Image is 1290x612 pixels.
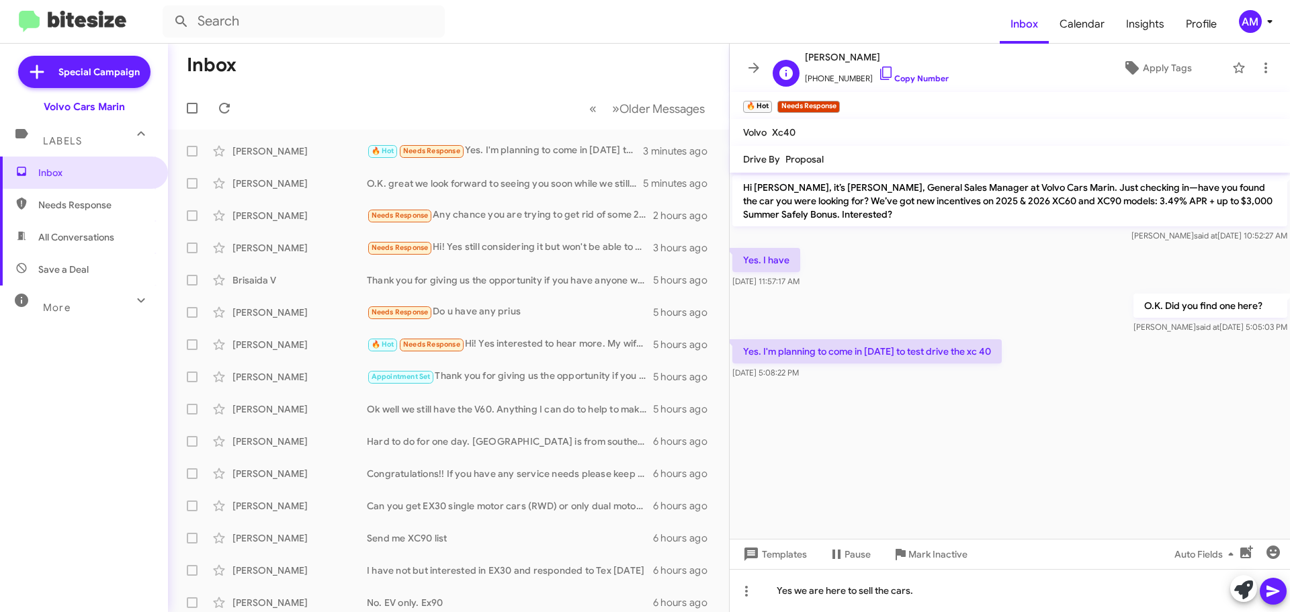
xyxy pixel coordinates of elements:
div: 5 minutes ago [643,177,718,190]
span: Needs Response [38,198,153,212]
a: Profile [1175,5,1228,44]
a: Insights [1115,5,1175,44]
span: Xc40 [772,126,795,138]
span: Proposal [785,153,824,165]
p: Hi [PERSON_NAME], it’s [PERSON_NAME], General Sales Manager at Volvo Cars Marin. Just checking in... [732,175,1287,226]
div: Thank you for giving us the opportunity if you have anyone who is considering a Volvo we would ap... [367,273,653,287]
p: Yes. I'm planning to come in [DATE] to test drive the xc 40 [732,339,1002,363]
div: 6 hours ago [653,435,718,448]
div: [PERSON_NAME] [232,499,367,513]
div: 6 hours ago [653,564,718,577]
h1: Inbox [187,54,236,76]
div: Send me XC90 list [367,531,653,545]
span: Mark Inactive [908,542,967,566]
div: [PERSON_NAME] [232,564,367,577]
div: [PERSON_NAME] [232,241,367,255]
p: Yes. I have [732,248,800,272]
span: [PERSON_NAME] [805,49,949,65]
div: 2 hours ago [653,209,718,222]
div: 6 hours ago [653,531,718,545]
div: Thank you for giving us the opportunity if you have anyone who is considering a Volvo we would ap... [367,369,653,384]
span: All Conversations [38,230,114,244]
a: Copy Number [878,73,949,83]
div: Do u have any prius [367,304,653,320]
div: 6 hours ago [653,499,718,513]
span: More [43,302,71,314]
button: Apply Tags [1088,56,1225,80]
span: Inbox [38,166,153,179]
div: Congratulations!! If you have any service needs please keep us in mind. [367,467,653,480]
a: Special Campaign [18,56,150,88]
span: Older Messages [619,101,705,116]
a: Calendar [1049,5,1115,44]
div: 5 hours ago [653,402,718,416]
span: [DATE] 11:57:17 AM [732,276,800,286]
div: Yes. I'm planning to come in [DATE] to test drive the xc 40 [367,143,643,159]
div: O.K. great we look forward to seeing you soon while we still have some inventory are you still in... [367,177,643,190]
small: Needs Response [777,101,839,113]
span: Needs Response [372,211,429,220]
span: Needs Response [403,340,460,349]
span: Save a Deal [38,263,89,276]
div: [PERSON_NAME] [232,467,367,480]
span: Drive By [743,153,780,165]
div: Ok well we still have the V60. Anything I can do to help to make your decision easier for you whi... [367,402,653,416]
div: [PERSON_NAME] [232,370,367,384]
div: 5 hours ago [653,306,718,319]
div: 3 minutes ago [643,144,718,158]
button: AM [1228,10,1275,33]
div: 6 hours ago [653,467,718,480]
span: Apply Tags [1143,56,1192,80]
span: Needs Response [403,146,460,155]
div: 3 hours ago [653,241,718,255]
div: 6 hours ago [653,596,718,609]
span: Volvo [743,126,767,138]
div: [PERSON_NAME] [232,144,367,158]
span: Needs Response [372,308,429,316]
div: 5 hours ago [653,338,718,351]
button: Mark Inactive [881,542,978,566]
span: Appointment Set [372,372,431,381]
div: I have not but interested in EX30 and responded to Tex [DATE] [367,564,653,577]
button: Auto Fields [1164,542,1250,566]
button: Previous [581,95,605,122]
div: Brisaida V [232,273,367,287]
div: [PERSON_NAME] [232,596,367,609]
span: » [612,100,619,117]
span: Pause [845,542,871,566]
div: [PERSON_NAME] [232,209,367,222]
span: 🔥 Hot [372,340,394,349]
div: Hi! Yes still considering it but won't be able to come in until September. Thanks for following up! [367,240,653,255]
span: Labels [43,135,82,147]
p: O.K. Did you find one here? [1133,294,1287,318]
div: [PERSON_NAME] [232,177,367,190]
div: AM [1239,10,1262,33]
span: said at [1194,230,1217,241]
small: 🔥 Hot [743,101,772,113]
span: 🔥 Hot [372,146,394,155]
span: [PERSON_NAME] [DATE] 5:05:03 PM [1133,322,1287,332]
button: Templates [730,542,818,566]
span: [DATE] 5:08:22 PM [732,367,799,378]
a: Inbox [1000,5,1049,44]
div: [PERSON_NAME] [232,402,367,416]
div: Hi! Yes interested to hear more. My wife and I are planning on coming in [DATE] to test drive and... [367,337,653,352]
div: [PERSON_NAME] [232,531,367,545]
nav: Page navigation example [582,95,713,122]
input: Search [163,5,445,38]
div: Hard to do for one day. [GEOGRAPHIC_DATA] is from southern side of sf to hillsborough. So we'd ha... [367,435,653,448]
span: said at [1196,322,1219,332]
span: Needs Response [372,243,429,252]
span: « [589,100,597,117]
div: Can you get EX30 single motor cars (RWD) or only dual motor (AWD)? [367,499,653,513]
span: Special Campaign [58,65,140,79]
div: 5 hours ago [653,370,718,384]
div: Volvo Cars Marin [44,100,125,114]
div: No. EV only. Ex90 [367,596,653,609]
span: Templates [740,542,807,566]
div: [PERSON_NAME] [232,435,367,448]
button: Next [604,95,713,122]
